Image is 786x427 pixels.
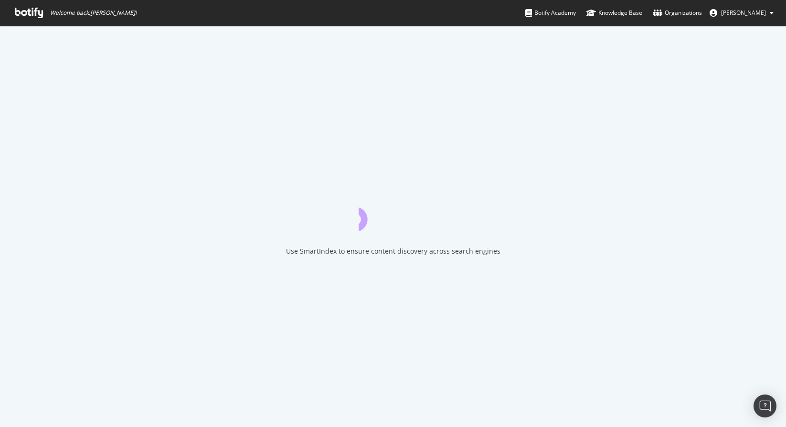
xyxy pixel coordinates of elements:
[754,395,776,417] div: Open Intercom Messenger
[359,197,427,231] div: animation
[525,8,576,18] div: Botify Academy
[586,8,642,18] div: Knowledge Base
[286,246,500,256] div: Use SmartIndex to ensure content discovery across search engines
[702,5,781,21] button: [PERSON_NAME]
[50,9,137,17] span: Welcome back, [PERSON_NAME] !
[721,9,766,17] span: Wayne Burden
[653,8,702,18] div: Organizations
